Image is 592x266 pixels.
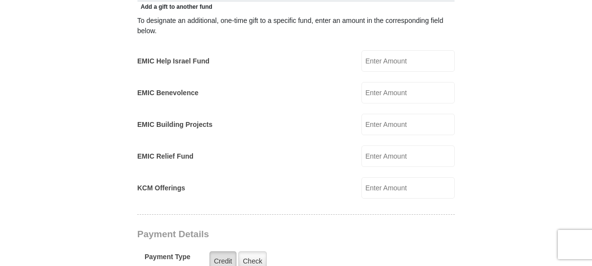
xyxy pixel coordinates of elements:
[361,114,455,135] input: Enter Amount
[137,151,193,162] label: EMIC Relief Fund
[361,50,455,72] input: Enter Amount
[137,120,212,130] label: EMIC Building Projects
[137,183,185,193] label: KCM Offerings
[361,177,455,199] input: Enter Amount
[361,145,455,167] input: Enter Amount
[145,253,190,266] h5: Payment Type
[137,3,212,10] span: Add a gift to another fund
[137,56,210,66] label: EMIC Help Israel Fund
[137,16,455,36] div: To designate an additional, one-time gift to a specific fund, enter an amount in the correspondin...
[137,88,198,98] label: EMIC Benevolence
[137,229,386,240] h3: Payment Details
[361,82,455,103] input: Enter Amount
